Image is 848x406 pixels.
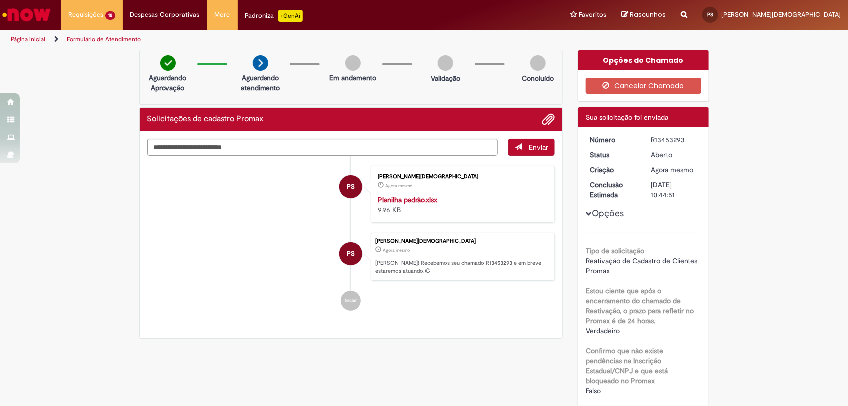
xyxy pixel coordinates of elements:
div: R13453293 [651,135,698,145]
span: Sua solicitação foi enviada [586,113,668,122]
span: Despesas Corporativas [130,10,200,20]
img: arrow-next.png [253,55,268,71]
h2: Solicitações de cadastro Promax Histórico de tíquete [147,115,264,124]
span: Requisições [68,10,103,20]
p: [PERSON_NAME]! Recebemos seu chamado R13453293 e em breve estaremos atuando. [375,259,549,275]
p: +GenAi [278,10,303,22]
div: 27/08/2025 15:44:42 [651,165,698,175]
span: Agora mesmo [385,183,412,189]
time: 27/08/2025 15:44:42 [383,247,410,253]
div: PABLO JESUS DOS SANTOS [339,242,362,265]
span: More [215,10,230,20]
dt: Número [582,135,644,145]
div: 9.96 KB [378,195,544,215]
span: Agora mesmo [651,165,694,174]
b: Estou ciente que após o encerramento do chamado de Reativação, o prazo para refletir no Promax é ... [586,286,694,325]
p: Concluído [522,73,554,83]
a: Rascunhos [621,10,666,20]
a: Página inicial [11,35,45,43]
span: [PERSON_NAME][DEMOGRAPHIC_DATA] [721,10,841,19]
button: Adicionar anexos [542,113,555,126]
time: 27/08/2025 15:44:42 [651,165,694,174]
div: PABLO JESUS DOS SANTOS [339,175,362,198]
span: Enviar [529,143,548,152]
a: Planilha padrão.xlsx [378,195,437,204]
ul: Trilhas de página [7,30,558,49]
b: Confirmo que não existe pendências na Inscrição Estadual/CNPJ e que está bloqueado no Promax [586,346,668,385]
textarea: Digite sua mensagem aqui... [147,139,498,156]
ul: Histórico de tíquete [147,156,555,321]
span: Favoritos [579,10,606,20]
span: 18 [105,11,115,20]
span: Falso [586,386,601,395]
div: Opções do Chamado [578,50,709,70]
span: Agora mesmo [383,247,410,253]
time: 27/08/2025 15:44:37 [385,183,412,189]
b: Tipo de solicitação [586,246,644,255]
div: [PERSON_NAME][DEMOGRAPHIC_DATA] [378,174,544,180]
div: Aberto [651,150,698,160]
img: img-circle-grey.png [438,55,453,71]
span: PS [347,175,355,199]
p: Aguardando Aprovação [144,73,192,93]
button: Cancelar Chamado [586,78,701,94]
div: [DATE] 10:44:51 [651,180,698,200]
span: PS [347,242,355,266]
span: PS [707,11,713,18]
img: ServiceNow [1,5,52,25]
div: [PERSON_NAME][DEMOGRAPHIC_DATA] [375,238,549,244]
img: check-circle-green.png [160,55,176,71]
div: Padroniza [245,10,303,22]
span: Reativação de Cadastro de Clientes Promax [586,256,699,275]
p: Validação [431,73,460,83]
button: Enviar [508,139,555,156]
span: Rascunhos [630,10,666,19]
span: Verdadeiro [586,326,620,335]
dt: Status [582,150,644,160]
img: img-circle-grey.png [530,55,546,71]
p: Aguardando atendimento [236,73,285,93]
dt: Conclusão Estimada [582,180,644,200]
img: img-circle-grey.png [345,55,361,71]
p: Em andamento [329,73,376,83]
li: PABLO JESUS DOS SANTOS [147,233,555,281]
dt: Criação [582,165,644,175]
a: Formulário de Atendimento [67,35,141,43]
